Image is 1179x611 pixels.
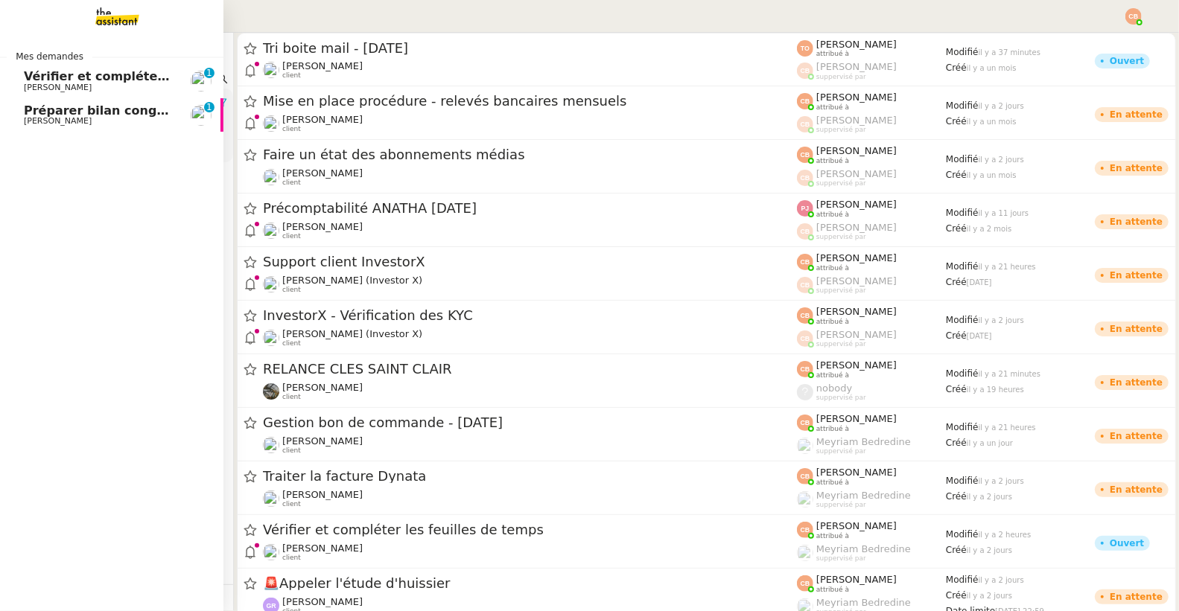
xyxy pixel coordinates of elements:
span: il y a un jour [967,439,1013,447]
app-user-label: suppervisé par [797,490,946,509]
img: users%2FSoHiyPZ6lTh48rkksBJmVXB4Fxh1%2Favatar%2F784cdfc3-6442-45b8-8ed3-42f1cc9271a4 [263,223,279,239]
span: [DATE] [967,332,992,340]
img: svg [1125,8,1142,25]
span: Vérifier et compléter les feuilles de temps [263,523,797,537]
span: Support client InvestorX [263,255,797,269]
span: suppervisé par [816,340,866,348]
span: InvestorX - Vérification des KYC [263,309,797,322]
span: Meyriam Bedredine [816,543,911,554]
span: [PERSON_NAME] [816,413,897,424]
span: [PERSON_NAME] (Investor X) [282,328,422,339]
p: 1 [206,102,212,115]
span: il y a 2 jours [967,546,1012,554]
app-user-detailed-label: client [263,167,797,187]
img: svg [797,522,813,538]
app-user-label: attribué à [797,359,946,379]
app-user-detailed-label: client [263,60,797,80]
img: svg [797,415,813,431]
span: Faire un état des abonnements médias [263,148,797,161]
span: attribué à [816,532,849,540]
span: il y a 21 heures [979,263,1036,271]
span: [PERSON_NAME] [816,520,897,531]
img: svg [797,307,813,324]
span: suppervisé par [816,233,866,241]
span: attribué à [816,157,849,165]
span: [PERSON_NAME] [816,222,897,233]
app-user-label: suppervisé par [797,168,946,188]
app-user-label: suppervisé par [797,275,946,295]
img: svg [797,361,813,377]
span: attribué à [816,318,849,326]
span: [PERSON_NAME] [282,167,363,179]
img: svg [797,147,813,163]
span: attribué à [816,425,849,433]
img: users%2F9mvJqJUvllffspLsQzytnd0Nt4c2%2Favatar%2F82da88e3-d90d-4e39-b37d-dcb7941179ae [263,62,279,78]
app-user-detailed-label: client [263,435,797,455]
span: il y a un mois [967,171,1017,179]
span: il y a 2 jours [967,592,1012,600]
span: suppervisé par [816,447,866,455]
div: En attente [1110,217,1163,226]
app-user-detailed-label: client [263,543,797,562]
span: Modifié [946,315,979,325]
span: Créé [946,63,967,73]
span: attribué à [816,586,849,594]
span: [PERSON_NAME] [816,306,897,317]
span: [PERSON_NAME] [816,61,897,72]
span: Modifié [946,261,979,272]
span: [PERSON_NAME] [816,145,897,156]
span: attribué à [816,50,849,58]
span: il y a un mois [967,64,1017,72]
span: Créé [946,590,967,601]
span: attribué à [816,103,849,112]
span: [PERSON_NAME] [816,574,897,585]
span: [PERSON_NAME] [24,83,92,92]
span: suppervisé par [816,73,866,81]
app-user-label: attribué à [797,306,946,325]
app-user-detailed-label: client [263,489,797,508]
span: Créé [946,170,967,180]
div: En attente [1110,592,1163,601]
span: il y a 11 jours [979,209,1029,217]
span: 🚨 [263,575,279,591]
span: [PERSON_NAME] [816,199,897,210]
div: En attente [1110,324,1163,333]
span: attribué à [816,264,849,272]
span: [PERSON_NAME] [816,275,897,287]
span: Modifié [946,575,979,585]
div: En attente [1110,378,1163,387]
app-user-label: attribué à [797,520,946,540]
span: Mise en place procédure - relevés bancaires mensuels [263,95,797,108]
img: users%2FrxcTinYCQST3nt3eRyMgQ024e422%2Favatar%2Fa0327058c7192f72952294e6843542370f7921c3.jpg [263,169,279,185]
div: En attente [1110,271,1163,280]
div: En attente [1110,432,1163,441]
span: Meyriam Bedredine [816,436,911,447]
span: [DATE] [967,278,992,287]
span: il y a 19 heures [967,386,1024,394]
span: client [282,554,301,562]
app-user-label: suppervisé par [797,329,946,348]
span: il y a 2 heures [979,531,1032,539]
span: [PERSON_NAME] (Investor X) [282,275,422,286]
span: il y a 2 jours [979,156,1024,164]
span: [PERSON_NAME] [816,92,897,103]
span: il y a 2 jours [967,493,1012,501]
span: il y a 2 jours [979,576,1024,584]
app-user-label: attribué à [797,145,946,164]
span: Préparer bilan congés équipe [24,103,222,118]
span: Meyriam Bedredine [816,490,911,501]
img: svg [797,223,813,240]
span: [PERSON_NAME] [816,168,897,179]
span: attribué à [816,211,849,219]
img: users%2FrxcTinYCQST3nt3eRyMgQ024e422%2Favatar%2Fa0327058c7192f72952294e6843542370f7921c3.jpg [263,544,279,560]
div: Ouvert [1110,57,1144,65]
span: Modifié [946,47,979,57]
img: users%2FrxcTinYCQST3nt3eRyMgQ024e422%2Favatar%2Fa0327058c7192f72952294e6843542370f7921c3.jpg [191,71,212,92]
span: [PERSON_NAME] [816,252,897,263]
span: [PERSON_NAME] [282,596,363,607]
span: il y a 2 jours [979,102,1024,110]
img: svg [797,170,813,186]
span: Créé [946,277,967,287]
span: Modifié [946,100,979,111]
span: suppervisé par [816,179,866,188]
